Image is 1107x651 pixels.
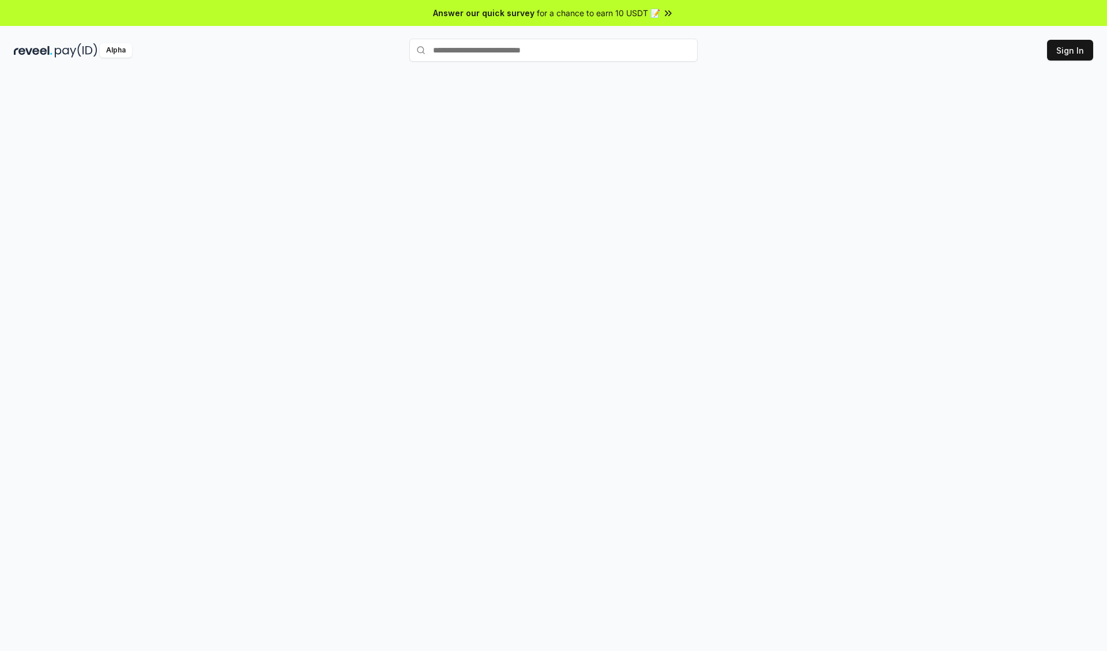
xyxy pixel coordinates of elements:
img: reveel_dark [14,43,52,58]
img: pay_id [55,43,97,58]
div: Alpha [100,43,132,58]
button: Sign In [1047,40,1093,61]
span: Answer our quick survey [433,7,534,19]
span: for a chance to earn 10 USDT 📝 [537,7,660,19]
